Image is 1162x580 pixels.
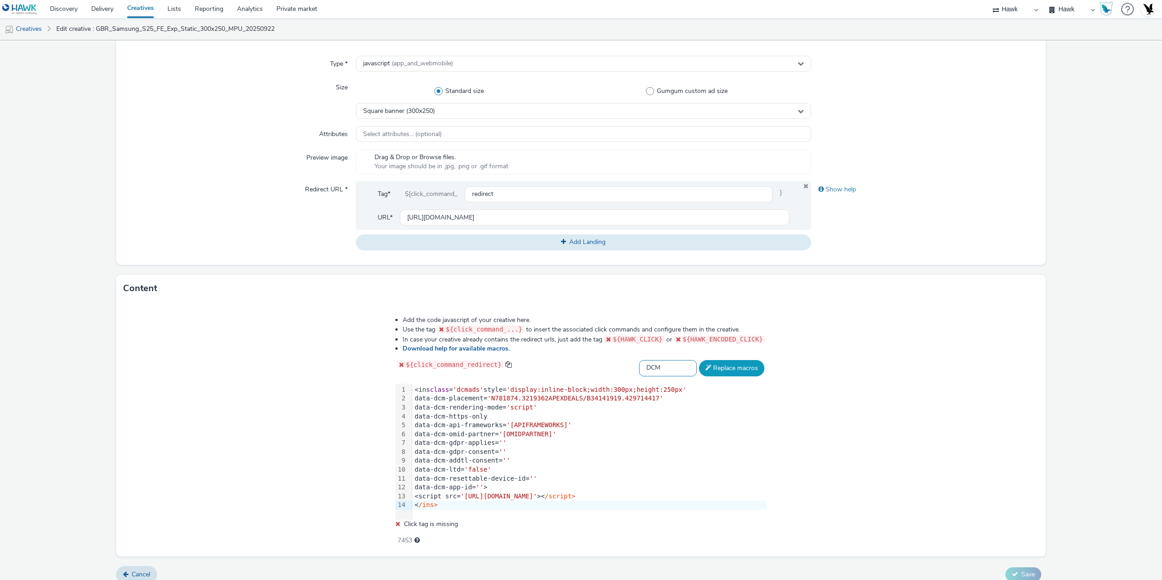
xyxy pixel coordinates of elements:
label: Type * [326,56,351,68]
span: ${HAWK_ENCODED_CLICK} [683,336,763,343]
button: Add Landing [356,234,811,250]
div: 7 [395,439,407,448]
div: data-dcm-omid-partner= [412,430,767,439]
div: data-dcm-resettable-device-id= [412,474,767,483]
span: Add Landing [569,238,606,246]
img: Hawk Academy [1099,2,1113,16]
span: '[OMIDPARTNER]' [499,430,556,438]
span: Cancel [132,570,150,579]
div: ${click_command_ [398,186,465,202]
span: javascript [363,60,453,68]
label: Redirect URL * [301,181,351,194]
div: data-dcm-placement= [412,394,767,403]
div: 10 [395,465,407,474]
span: '' [476,483,483,491]
span: /script> [545,492,575,500]
div: data-dcm-app-id= > [412,483,767,492]
span: 'false' [464,466,491,473]
span: '' [502,457,510,464]
span: (app_and_webmobile) [392,59,453,68]
img: mobile [5,25,14,34]
li: Add the code javascript of your creative here. [403,316,767,325]
img: Account UK [1141,2,1155,16]
div: data-dcm-gdpr-applies= [412,439,767,448]
span: copy to clipboard [505,361,512,368]
span: } [773,186,789,202]
label: Attributes [315,126,351,139]
div: <script src= >< [412,492,767,501]
div: data-dcm-https-only [412,412,767,421]
span: '' [499,439,507,446]
div: <ins = style= [412,385,767,395]
div: data-dcm-ltd= [412,465,767,474]
div: 5 [395,421,407,430]
div: Show help [811,181,1039,198]
span: ${HAWK_CLICK} [613,336,663,343]
span: Standard size [445,87,484,96]
div: 6 [395,430,407,439]
span: '[URL][DOMAIN_NAME]' [461,492,537,500]
span: '' [529,475,537,482]
div: 13 [395,492,407,501]
span: Your image should be in .jpg, .png or .gif format [374,162,508,171]
span: ${click_command_redirect} [406,361,502,368]
span: Gumgum custom ad size [657,87,728,96]
span: Square banner (300x250) [363,107,435,115]
li: Use the tag to insert the associated click commands and configure them in the creative. [403,325,767,334]
div: 4 [395,412,407,421]
div: 8 [395,448,407,457]
div: 12 [395,483,407,492]
div: data-dcm-api-frameworks= [412,421,767,430]
div: 2 [395,394,407,403]
a: Hawk Academy [1099,2,1117,16]
div: 9 [395,456,407,465]
span: Select attributes... (optional) [363,131,442,138]
span: Save [1021,570,1035,579]
button: Replace macros [699,360,764,376]
div: 1 [395,385,407,395]
a: Edit creative : GBR_Samsung_S25_FE_Exp_Static_300x250_MPU_20250922 [52,18,279,40]
div: data-dcm-gdpr-consent= [412,448,767,457]
span: Drag & Drop or Browse files. [374,153,508,162]
span: 'script' [507,404,537,411]
span: '[APIFRAMEWORKS]' [507,421,571,429]
li: In case your creative already contains the redirect urls, just add the tag or [403,335,767,344]
div: Maximum recommended length: 3000 characters. [414,536,420,545]
label: Preview image [303,150,351,162]
div: < [412,501,767,510]
img: undefined Logo [2,4,37,15]
span: 'display:inline-block;width:300px;height:250px' [507,386,686,393]
div: 3 [395,403,407,412]
span: 'N781874.3219362APEXDEALS/B34141919.429714417' [487,395,664,402]
a: Download help for available macros. [403,344,513,353]
label: Size [332,79,351,92]
span: /ins> [419,501,438,508]
span: Click tag is missing [404,520,458,528]
div: 14 [395,501,407,510]
div: data-dcm-rendering-mode= [412,403,767,412]
span: '' [499,448,507,455]
span: 'dcmads' [453,386,483,393]
div: data-dcm-addtl-consent= [412,456,767,465]
span: 7453 [398,536,412,545]
input: url... [400,210,789,225]
div: 11 [395,474,407,483]
span: class [430,386,449,393]
h3: Content [123,282,157,295]
span: ${click_command_...} [446,326,522,333]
